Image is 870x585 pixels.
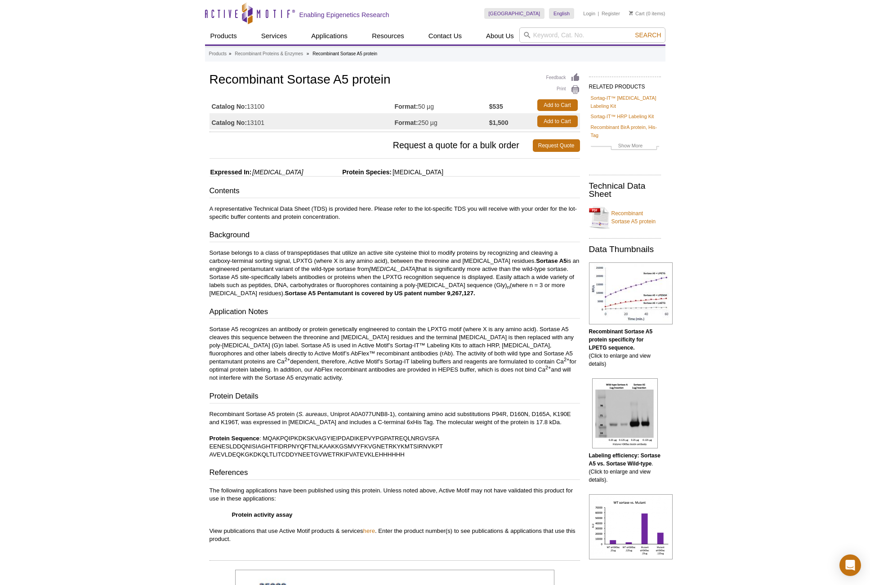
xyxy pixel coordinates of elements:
[546,73,580,83] a: Feedback
[589,452,661,484] p: . (Click to enlarge and view details).
[632,31,664,39] button: Search
[583,10,595,17] a: Login
[210,230,580,242] h3: Background
[232,511,293,518] strong: Protein activity assay
[395,102,418,111] strong: Format:
[210,306,580,319] h3: Application Notes
[212,102,247,111] strong: Catalog No:
[481,27,519,44] a: About Us
[305,168,392,176] span: Protein Species:
[212,119,247,127] strong: Catalog No:
[395,113,489,129] td: 250 µg
[210,435,259,442] b: Protein Sequence
[205,27,242,44] a: Products
[235,50,303,58] a: Recombinant Proteins & Enzymes
[210,391,580,403] h3: Protein Details
[629,8,665,19] li: (0 items)
[210,249,580,297] p: Sortase belongs to a class of transpeptidases that utilize an active site cysteine thiol to modif...
[395,119,418,127] strong: Format:
[423,27,467,44] a: Contact Us
[210,487,580,543] p: The following applications have been published using this protein. Unless noted above, Active Mot...
[299,11,389,19] h2: Enabling Epigenetics Research
[536,257,567,264] strong: Sortase A5
[589,328,661,368] p: (Click to enlarge and view details)
[589,245,661,253] h2: Data Thumbnails
[210,467,580,480] h3: References
[307,51,309,56] li: »
[533,139,580,152] a: Request Quote
[589,494,673,559] img: Recombinant Sortase A5 protein
[363,527,375,534] a: here
[546,85,580,95] a: Print
[592,378,658,448] img: Labeling efficiency: Sortase A5 vs. Sortase Wild-type.
[589,452,660,467] b: Labeling efficiency: Sortase A5 vs. Sortase Wild-type
[591,123,659,139] a: Recombinant BirA protein, His-Tag
[369,266,417,272] i: [MEDICAL_DATA]
[589,76,661,93] h2: RELATED PRODUCTS
[312,51,377,56] li: Recombinant Sortase A5 protein
[210,410,580,459] p: Recombinant Sortase A5 protein ( , Uniprot A0A077UNB8-1), containing amino acid substitutions P94...
[589,182,661,198] h2: Technical Data Sheet
[210,168,252,176] span: Expressed In:
[507,284,510,290] sub: n
[285,357,290,362] sup: 2+
[591,142,659,152] a: Show More
[285,290,475,297] strong: Sortase A5 Pentamutant is covered by US patent number 9,267,127.
[210,73,580,88] h1: Recombinant Sortase A5 protein
[598,8,599,19] li: |
[629,10,645,17] a: Cart
[252,168,303,176] i: [MEDICAL_DATA]
[210,205,580,221] p: A representative Technical Data Sheet (TDS) is provided here. Please refer to the lot-specific TD...
[256,27,293,44] a: Services
[392,168,443,176] span: [MEDICAL_DATA]
[545,365,551,370] sup: 2+
[589,204,661,231] a: Recombinant Sortase A5 protein
[564,357,570,362] sup: 2+
[229,51,232,56] li: »
[210,186,580,198] h3: Contents
[537,99,578,111] a: Add to Cart
[210,97,395,113] td: 13100
[210,113,395,129] td: 13101
[602,10,620,17] a: Register
[489,102,503,111] strong: $535
[484,8,545,19] a: [GEOGRAPHIC_DATA]
[519,27,665,43] input: Keyword, Cat. No.
[306,27,353,44] a: Applications
[635,31,661,39] span: Search
[589,262,673,324] img: Recombinant Sortase A5 protein specificity for LPETG sequence.
[366,27,410,44] a: Resources
[489,119,509,127] strong: $1,500
[210,325,580,382] p: Sortase A5 recognizes an antibody or protein genetically engineered to contain the LPXTG motif (w...
[395,97,489,113] td: 50 µg
[629,11,633,15] img: Your Cart
[839,554,861,576] div: Open Intercom Messenger
[210,139,533,152] span: Request a quote for a bulk order
[591,94,659,110] a: Sortag-IT™ [MEDICAL_DATA] Labeling Kit
[298,411,327,417] i: S. aureaus
[537,115,578,127] a: Add to Cart
[591,112,654,120] a: Sortag-IT™ HRP Labeling Kit
[549,8,574,19] a: English
[589,328,653,351] b: Recombinant Sortase A5 protein specificity for LPETG sequence.
[209,50,227,58] a: Products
